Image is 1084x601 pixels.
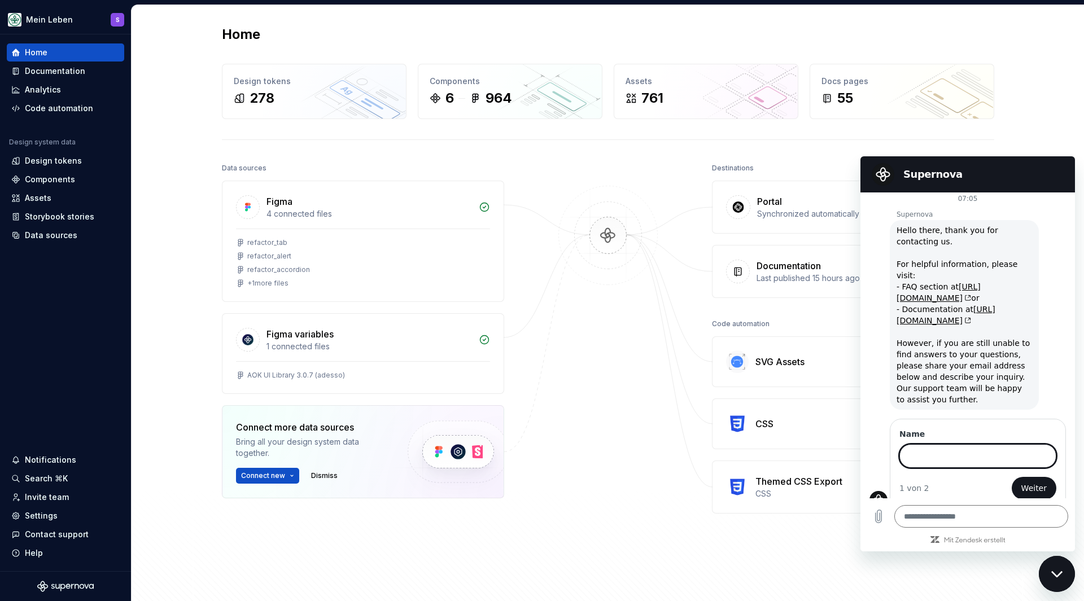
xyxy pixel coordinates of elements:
div: Documentation [757,259,821,273]
div: 1 connected files [266,341,472,352]
a: Assets761 [614,64,798,119]
div: 278 [250,89,274,107]
div: CSS [755,488,962,499]
div: SVG Assets [755,355,805,369]
a: Documentation [7,62,124,80]
div: Mein Leben [26,14,73,25]
div: CSS [755,417,773,431]
button: Search ⌘K [7,470,124,488]
div: 6 [445,89,454,107]
div: Portal [757,195,782,208]
div: Assets [25,192,51,204]
button: Dismiss [306,468,343,484]
a: Assets [7,189,124,207]
div: Design tokens [25,155,82,166]
a: Settings [7,507,124,525]
div: Home [25,47,47,58]
img: df5db9ef-aba0-4771-bf51-9763b7497661.png [8,13,21,27]
div: S [116,15,120,24]
div: Destinations [712,160,754,176]
a: Home [7,43,124,62]
div: Connect more data sources [236,420,388,434]
div: 964 [486,89,512,107]
a: Design tokens [7,152,124,170]
div: 761 [641,89,663,107]
a: Code automation [7,99,124,117]
div: refactor_tab [247,238,287,247]
a: Figma variables1 connected filesAOK UI Library 3.0.7 (adesso) [222,313,504,394]
svg: Supernova Logo [37,581,94,592]
div: + 1 more files [247,279,289,288]
div: Assets [626,76,786,87]
div: Search ⌘K [25,473,68,484]
div: Components [430,76,591,87]
div: Last published 15 hours ago [757,273,913,284]
button: Contact support [7,525,124,543]
a: Figma4 connected filesrefactor_tabrefactor_alertrefactor_accordion+1more files [222,181,504,302]
a: Components6964 [418,64,602,119]
div: Data sources [222,160,266,176]
h2: Home [222,25,260,43]
button: Connect new [236,468,299,484]
div: Help [25,547,43,559]
button: Help [7,544,124,562]
a: Design tokens278 [222,64,406,119]
div: Contact support [25,529,89,540]
a: Data sources [7,226,124,244]
div: Components [25,174,75,185]
div: Notifications [25,454,76,466]
a: Docs pages55 [810,64,994,119]
div: Storybook stories [25,211,94,222]
a: Storybook stories [7,208,124,226]
div: Code automation [712,316,770,332]
div: Analytics [25,84,61,95]
button: Notifications [7,451,124,469]
div: 4 connected files [266,208,472,220]
div: Documentation [25,65,85,77]
div: Figma [266,195,292,208]
div: Design system data [9,138,76,147]
div: refactor_alert [247,252,291,261]
div: AOK UI Library 3.0.7 (adesso) [247,371,345,380]
iframe: Schaltfläche zum Öffnen des Messaging-Fensters; Konversation läuft [1039,556,1075,592]
div: Themed CSS Export [755,475,842,488]
div: Docs pages [821,76,982,87]
div: Bring all your design system data together. [236,436,388,459]
button: Mein LebenS [2,7,129,32]
div: refactor_accordion [247,265,310,274]
a: Invite team [7,488,124,506]
div: Figma variables [266,327,334,341]
div: Design tokens [234,76,395,87]
a: Components [7,170,124,188]
span: Connect new [241,471,285,480]
iframe: Messaging-Fenster [860,156,1075,551]
div: Synchronized automatically [757,208,914,220]
div: 55 [837,89,853,107]
div: Invite team [25,492,69,503]
div: Data sources [25,230,77,241]
span: Dismiss [311,471,338,480]
a: Analytics [7,81,124,99]
div: Code automation [25,103,93,114]
div: Settings [25,510,58,521]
